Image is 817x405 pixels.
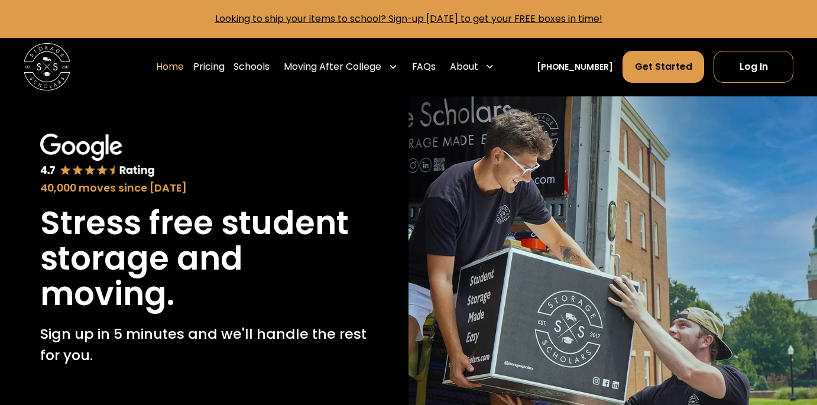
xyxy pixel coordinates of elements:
[24,43,70,90] img: Storage Scholars main logo
[284,60,381,74] div: Moving After College
[537,61,613,73] a: [PHONE_NUMBER]
[215,12,602,25] a: Looking to ship your items to school? Sign-up [DATE] to get your FREE boxes in time!
[279,50,403,83] div: Moving After College
[40,180,369,196] div: 40,000 moves since [DATE]
[40,323,369,365] p: Sign up in 5 minutes and we'll handle the rest for you.
[40,134,155,177] img: Google 4.7 star rating
[714,51,793,83] a: Log In
[156,50,184,83] a: Home
[234,50,270,83] a: Schools
[623,51,705,83] a: Get Started
[450,60,478,74] div: About
[40,205,369,312] h1: Stress free student storage and moving.
[412,50,436,83] a: FAQs
[445,50,500,83] div: About
[24,43,70,90] a: home
[193,50,225,83] a: Pricing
